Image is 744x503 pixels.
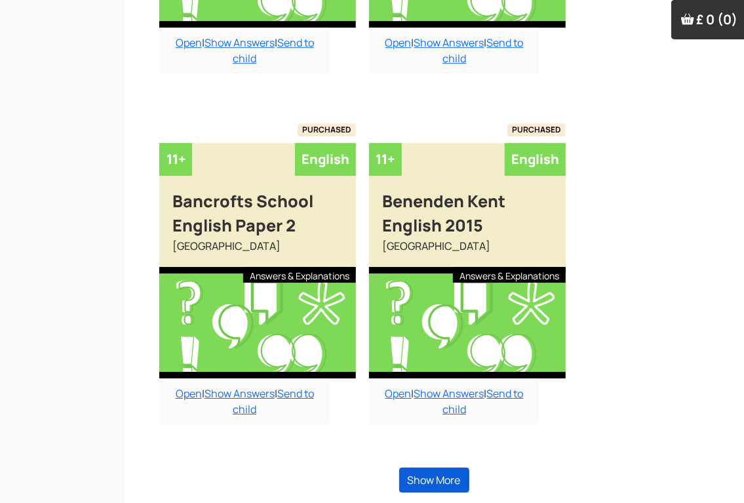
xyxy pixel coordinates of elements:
[159,378,330,424] div: | |
[159,143,192,176] div: 11+
[205,386,275,401] a: Show Answers
[298,123,357,136] span: PURCHASED
[399,468,469,493] button: Show More
[369,143,402,176] div: 11+
[507,123,566,136] span: PURCHASED
[176,35,202,50] a: Open
[233,386,314,416] a: Send to child
[505,143,566,176] div: English
[295,143,356,176] div: English
[414,35,484,50] a: Show Answers
[369,238,566,267] div: [GEOGRAPHIC_DATA]
[176,386,202,401] a: Open
[159,238,356,267] div: [GEOGRAPHIC_DATA]
[681,12,694,26] img: Your items in the shopping basket
[233,35,314,66] a: Send to child
[159,28,330,73] div: | |
[385,35,412,50] a: Open
[453,267,566,283] div: Answers & Explanations
[159,176,356,238] div: Bancrofts School English Paper 2
[442,386,524,416] a: Send to child
[442,35,524,66] a: Send to child
[369,378,539,424] div: | |
[414,386,484,401] a: Show Answers
[243,267,356,283] div: Answers & Explanations
[385,386,412,401] a: Open
[369,28,539,73] div: | |
[205,35,275,50] a: Show Answers
[369,176,566,238] div: Benenden Kent English 2015
[696,10,737,28] span: £ 0 (0)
